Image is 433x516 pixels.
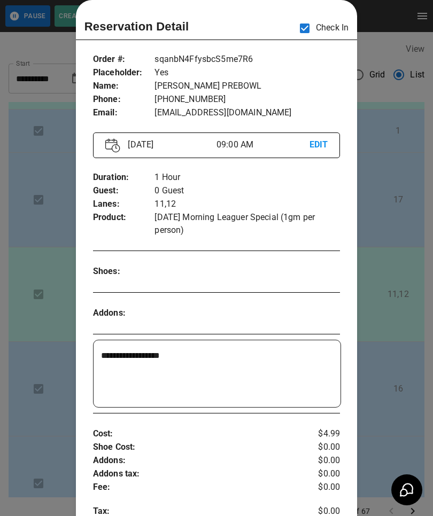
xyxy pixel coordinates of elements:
p: Shoe Cost : [93,441,299,454]
p: Check In [293,17,349,40]
p: $0.00 [299,441,340,454]
p: [DATE] Morning Leaguer Special (1gm per person) [154,211,340,237]
p: $0.00 [299,481,340,494]
p: 09:00 AM [216,138,310,151]
p: [PHONE_NUMBER] [154,93,340,106]
img: Vector [105,138,120,153]
p: Guest : [93,184,155,198]
p: Phone : [93,93,155,106]
p: $4.99 [299,427,340,441]
p: [EMAIL_ADDRESS][DOMAIN_NAME] [154,106,340,120]
p: [PERSON_NAME] PREBOWL [154,80,340,93]
p: 0 Guest [154,184,340,198]
p: Addons : [93,454,299,467]
p: Yes [154,66,340,80]
p: Reservation Detail [84,18,189,35]
p: Addons tax : [93,467,299,481]
p: Email : [93,106,155,120]
p: 1 Hour [154,171,340,184]
p: [DATE] [123,138,216,151]
p: Placeholder : [93,66,155,80]
p: EDIT [310,138,328,152]
p: Duration : [93,171,155,184]
p: Product : [93,211,155,224]
p: Order # : [93,53,155,66]
p: 11,12 [154,198,340,211]
p: Cost : [93,427,299,441]
p: Lanes : [93,198,155,211]
p: Shoes : [93,265,155,278]
p: $0.00 [299,467,340,481]
p: sqanbN4FfysbcS5me7R6 [154,53,340,66]
p: Fee : [93,481,299,494]
p: Name : [93,80,155,93]
p: $0.00 [299,454,340,467]
p: Addons : [93,307,155,320]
